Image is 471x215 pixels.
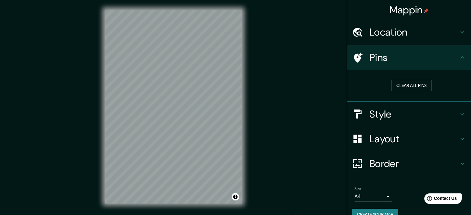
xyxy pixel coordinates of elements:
iframe: Help widget launcher [416,191,464,208]
canvas: Map [105,10,242,204]
div: Location [347,20,471,45]
button: Toggle attribution [232,193,239,200]
div: Pins [347,45,471,70]
div: Layout [347,127,471,151]
h4: Border [369,157,459,170]
img: pin-icon.png [424,8,429,13]
label: Size [355,186,361,191]
h4: Mappin [390,4,429,16]
div: Border [347,151,471,176]
h4: Location [369,26,459,38]
h4: Style [369,108,459,120]
h4: Pins [369,51,459,64]
h4: Layout [369,133,459,145]
div: A4 [355,191,392,201]
div: Style [347,102,471,127]
button: Clear all pins [391,80,432,91]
